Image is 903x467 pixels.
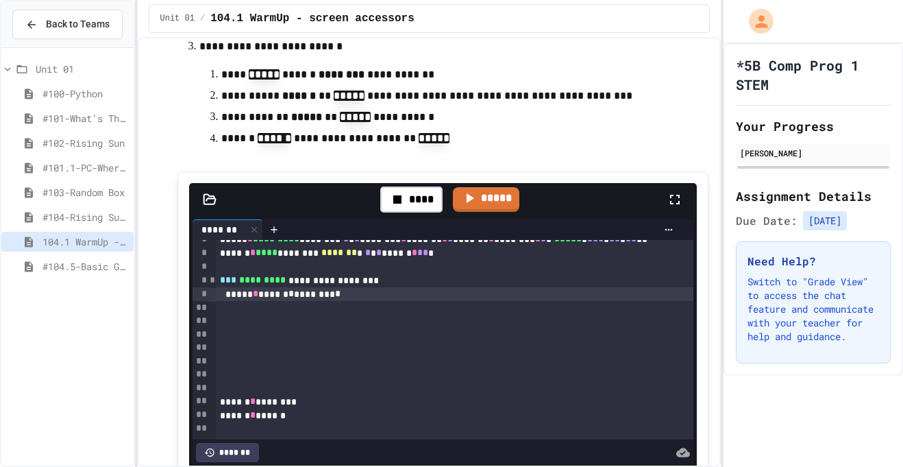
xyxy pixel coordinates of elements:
p: Switch to "Grade View" to access the chat feature and communicate with your teacher for help and ... [747,275,879,344]
h3: Need Help? [747,253,879,270]
h2: Assignment Details [736,187,891,206]
span: #101.1-PC-Where am I? [42,160,128,175]
div: [PERSON_NAME] [740,147,887,159]
span: 104.1 WarmUp - screen accessors [210,10,415,27]
span: #101-What's This ?? [42,111,128,125]
span: #100-Python [42,86,128,101]
span: #103-Random Box [42,185,128,200]
h2: Your Progress [736,117,891,136]
span: Back to Teams [46,17,110,32]
span: 104.1 WarmUp - screen accessors [42,235,128,249]
span: #104-Rising Sun Plus [42,210,128,224]
h1: *5B Comp Prog 1 STEM [736,56,891,94]
span: Unit 01 [36,62,128,76]
span: #102-Rising Sun [42,136,128,150]
span: Unit 01 [160,13,195,24]
div: My Account [734,5,777,37]
span: Due Date: [736,213,797,229]
span: / [200,13,205,24]
span: [DATE] [803,211,847,230]
span: #104.5-Basic Graphics Review [42,259,128,274]
button: Back to Teams [12,10,123,39]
